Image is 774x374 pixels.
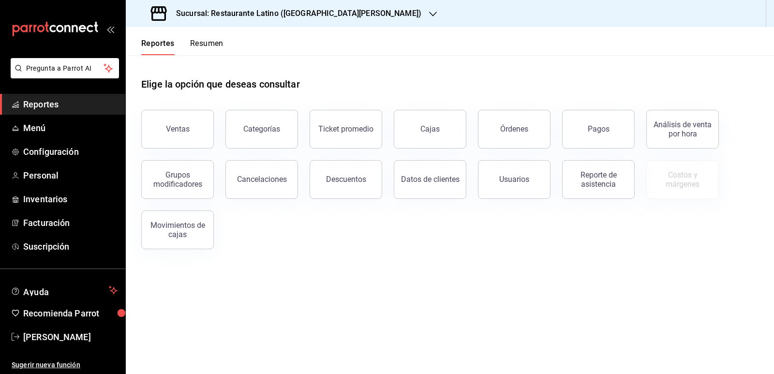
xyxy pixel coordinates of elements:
[23,284,105,296] span: Ayuda
[588,124,610,134] div: Pagos
[190,39,223,55] button: Resumen
[401,175,460,184] div: Datos de clientes
[394,160,466,199] button: Datos de clientes
[23,216,118,229] span: Facturación
[225,160,298,199] button: Cancelaciones
[225,110,298,149] button: Categorías
[646,110,719,149] button: Análisis de venta por hora
[23,98,118,111] span: Reportes
[478,110,551,149] button: Órdenes
[326,175,366,184] div: Descuentos
[23,307,118,320] span: Recomienda Parrot
[26,63,104,74] span: Pregunta a Parrot AI
[237,175,287,184] div: Cancelaciones
[568,170,628,189] div: Reporte de asistencia
[7,70,119,80] a: Pregunta a Parrot AI
[318,124,373,134] div: Ticket promedio
[23,330,118,344] span: [PERSON_NAME]
[23,145,118,158] span: Configuración
[646,160,719,199] button: Contrata inventarios para ver este reporte
[653,120,713,138] div: Análisis de venta por hora
[141,39,223,55] div: navigation tabs
[148,170,208,189] div: Grupos modificadores
[500,124,528,134] div: Órdenes
[166,124,190,134] div: Ventas
[23,169,118,182] span: Personal
[106,25,114,33] button: open_drawer_menu
[168,8,421,19] h3: Sucursal: Restaurante Latino ([GEOGRAPHIC_DATA][PERSON_NAME])
[310,110,382,149] button: Ticket promedio
[141,160,214,199] button: Grupos modificadores
[141,110,214,149] button: Ventas
[12,360,118,370] span: Sugerir nueva función
[23,121,118,135] span: Menú
[141,39,175,55] button: Reportes
[394,110,466,149] button: Cajas
[562,160,635,199] button: Reporte de asistencia
[562,110,635,149] button: Pagos
[499,175,529,184] div: Usuarios
[148,221,208,239] div: Movimientos de cajas
[141,210,214,249] button: Movimientos de cajas
[478,160,551,199] button: Usuarios
[23,240,118,253] span: Suscripción
[420,124,440,134] div: Cajas
[653,170,713,189] div: Costos y márgenes
[310,160,382,199] button: Descuentos
[23,193,118,206] span: Inventarios
[11,58,119,78] button: Pregunta a Parrot AI
[243,124,280,134] div: Categorías
[141,77,300,91] h1: Elige la opción que deseas consultar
